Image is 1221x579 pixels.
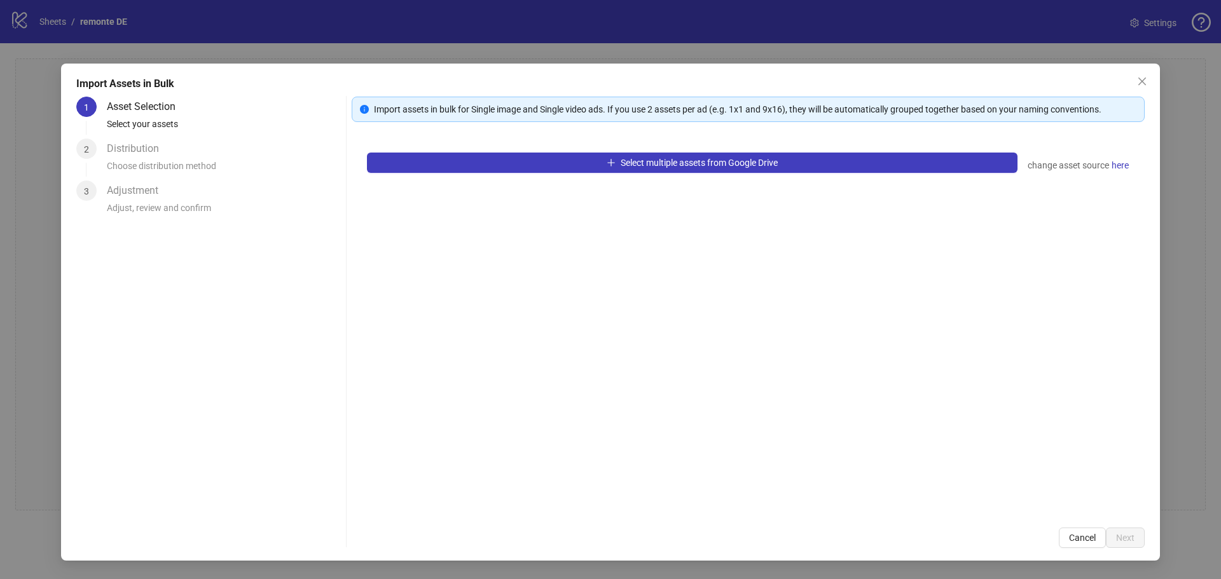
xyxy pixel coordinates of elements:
a: here [1111,158,1129,173]
div: Select your assets [107,117,341,139]
div: Distribution [107,139,169,159]
span: info-circle [360,105,369,114]
span: Cancel [1069,533,1096,543]
span: 1 [84,102,89,112]
button: Cancel [1059,528,1106,548]
div: change asset source [1028,158,1129,173]
div: Import Assets in Bulk [76,76,1145,92]
div: Asset Selection [107,97,186,117]
span: 2 [84,144,89,154]
span: here [1112,158,1129,172]
span: plus [607,158,616,167]
span: Select multiple assets from Google Drive [621,158,778,168]
button: Close [1132,71,1152,92]
button: Select multiple assets from Google Drive [367,153,1018,173]
div: Import assets in bulk for Single image and Single video ads. If you use 2 assets per ad (e.g. 1x1... [374,102,1136,116]
div: Adjust, review and confirm [107,201,341,222]
span: 3 [84,186,89,196]
div: Adjustment [107,181,169,201]
span: close [1137,76,1147,86]
div: Choose distribution method [107,159,341,181]
button: Next [1106,528,1145,548]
